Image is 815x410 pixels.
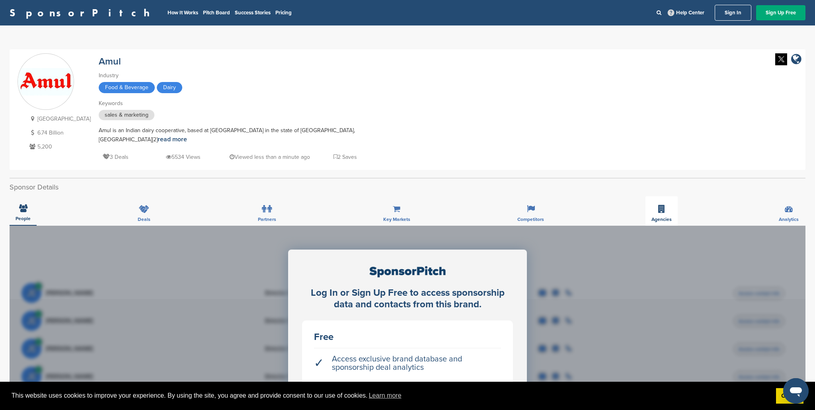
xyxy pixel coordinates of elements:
span: Dairy [157,82,182,93]
p: 2 Saves [333,152,357,162]
div: Amul is an Indian dairy cooperative, based at [GEOGRAPHIC_DATA] in the state of [GEOGRAPHIC_DATA]... [99,126,377,144]
span: Deals [138,217,150,222]
span: This website uses cookies to improve your experience. By using the site, you agree and provide co... [12,390,770,402]
a: Help Center [666,8,706,18]
a: Success Stories [235,10,271,16]
img: Sponsorpitch & Amul [18,68,74,96]
a: read more [158,135,187,143]
li: Unlock key decision maker contacts from brands that want to reach your audience [314,379,501,403]
span: sales & marketing [99,110,154,120]
span: Partners [258,217,276,222]
div: Log In or Sign Up Free to access sponsorship data and contacts from this brand. [302,287,513,310]
span: People [16,216,31,221]
span: Analytics [779,217,799,222]
div: Industry [99,71,377,80]
span: Key Markets [383,217,410,222]
p: [GEOGRAPHIC_DATA] [27,114,91,124]
span: Food & Beverage [99,82,155,93]
a: Amul [99,56,121,67]
a: Sign In [715,5,751,21]
span: ✓ [314,359,324,367]
li: Access exclusive brand database and sponsorship deal analytics [314,351,501,376]
p: 6.74 Billion [27,128,91,138]
a: Pricing [275,10,292,16]
a: learn more about cookies [368,390,403,402]
a: Sign Up Free [756,5,805,20]
p: 5534 Views [166,152,201,162]
a: company link [791,53,801,66]
p: 5,200 [27,142,91,152]
a: Pitch Board [203,10,230,16]
h2: Sponsor Details [10,182,805,193]
a: dismiss cookie message [776,388,803,404]
span: Competitors [517,217,544,222]
iframe: Button to launch messaging window [783,378,809,404]
p: 3 Deals [103,152,129,162]
img: Twitter white [775,53,787,65]
span: Agencies [651,217,672,222]
p: Viewed less than a minute ago [230,152,310,162]
div: Keywords [99,99,377,108]
a: SponsorPitch [10,8,155,18]
div: Free [314,332,501,342]
a: How It Works [168,10,198,16]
